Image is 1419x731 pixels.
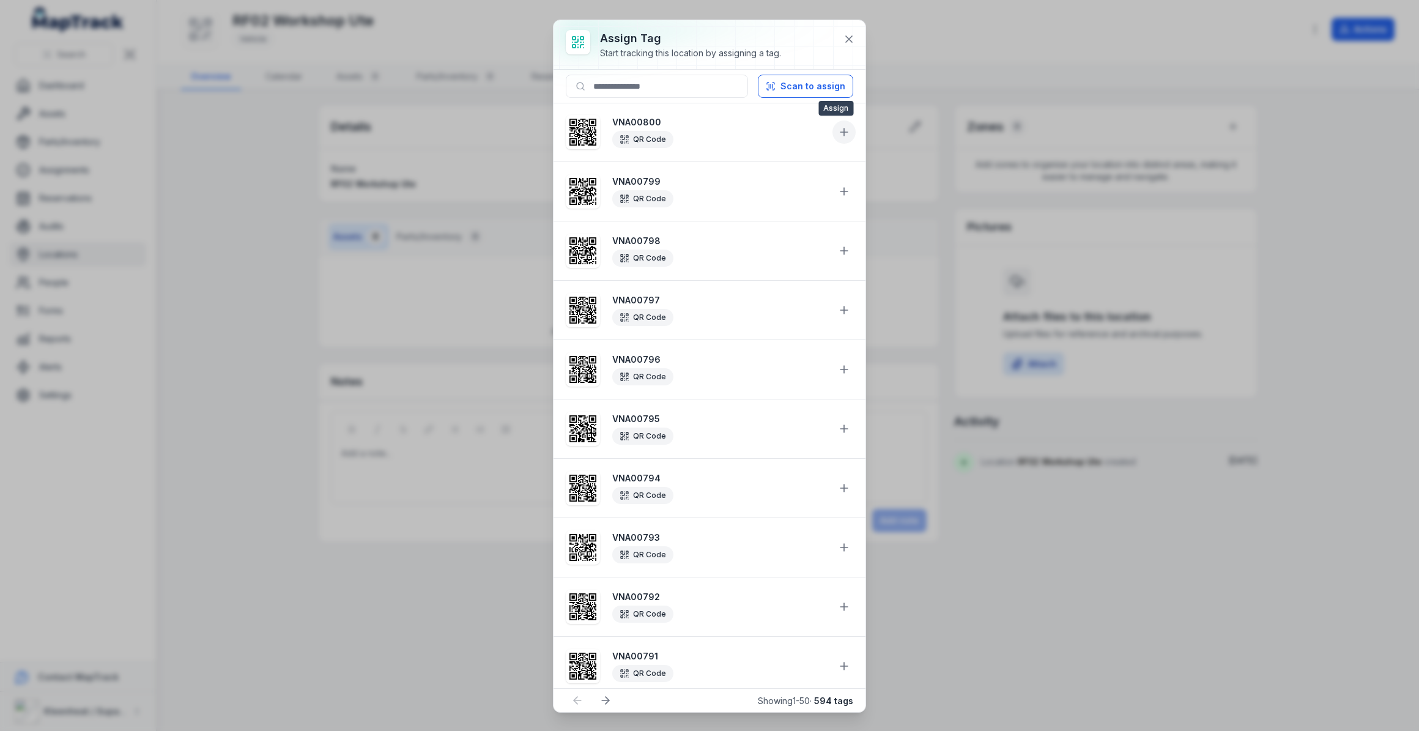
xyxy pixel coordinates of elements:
div: QR Code [612,131,673,148]
strong: VNA00791 [612,650,828,662]
strong: VNA00793 [612,532,828,544]
span: Assign [818,101,853,116]
strong: VNA00799 [612,176,828,188]
div: QR Code [612,250,673,267]
div: QR Code [612,487,673,504]
div: QR Code [612,190,673,207]
strong: VNA00796 [612,354,828,366]
div: Start tracking this location by assigning a tag. [600,47,781,59]
div: QR Code [612,606,673,623]
strong: VNA00797 [612,294,828,306]
div: QR Code [612,665,673,682]
span: Showing 1 - 50 · [758,696,853,706]
button: Scan to assign [758,75,853,98]
strong: VNA00798 [612,235,828,247]
div: QR Code [612,368,673,385]
div: QR Code [612,546,673,563]
strong: 594 tags [814,696,853,706]
h3: Assign tag [600,30,781,47]
div: QR Code [612,309,673,326]
strong: VNA00794 [612,472,828,484]
div: QR Code [612,428,673,445]
strong: VNA00795 [612,413,828,425]
strong: VNA00800 [612,116,828,128]
strong: VNA00792 [612,591,828,603]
